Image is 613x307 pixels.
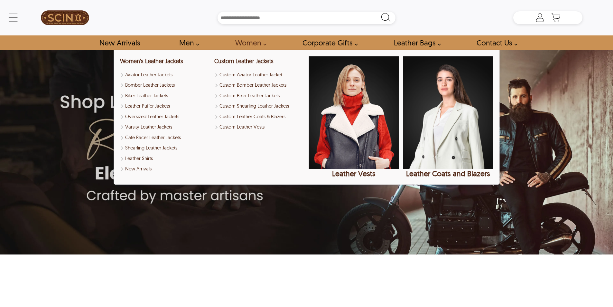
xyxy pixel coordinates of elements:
img: Shop Leather Coats and Blazers [403,56,493,169]
a: SCIN [31,3,99,32]
img: SCIN [41,3,89,32]
a: Shop Leather Coats and Blazers [403,56,493,178]
a: Shop New Arrivals [92,35,147,50]
a: Shop Custom Aviator Leather Jacket [214,71,304,79]
a: Shop Custom Shearling Leather Jackets [214,102,304,110]
a: Shop Women Biker Leather Jackets [120,92,210,100]
a: Shop Custom Bomber Leather Jackets [214,82,304,89]
a: Shop Women Bomber Leather Jackets [120,82,210,89]
a: Shop Leather Shirts [120,155,210,162]
a: Shop Custom Biker Leather Jackets [214,92,304,100]
a: Shop Leather Bags [386,35,444,50]
a: Shop Leather Vests [309,56,399,178]
div: Leather Vests [309,169,399,178]
a: Shop Women Cafe Racer Leather Jackets [120,134,210,141]
a: Shop Custom Leather Jackets [214,57,274,65]
a: Shop Women Leather Jackets [228,35,270,50]
a: Shopping Cart [550,13,562,23]
a: Shop Women Shearling Leather Jackets [120,144,210,152]
a: Shop Varsity Leather Jackets [120,123,210,131]
div: Leather Coats and Blazers [403,169,493,178]
a: Shop Leather Puffer Jackets [120,102,210,110]
a: Shop Custom Leather Vests [214,123,304,131]
a: Shop Leather Corporate Gifts [295,35,361,50]
a: shop men's leather jackets [172,35,203,50]
a: Shop Women Leather Jackets [120,57,183,65]
a: Shop Oversized Leather Jackets [120,113,210,120]
a: Shop Custom Leather Coats & Blazers [214,113,304,120]
img: Shop Leather Vests [309,56,399,169]
a: contact-us [469,35,521,50]
a: Shop Women Aviator Leather Jackets [120,71,210,79]
a: Shop New Arrivals [120,165,210,173]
